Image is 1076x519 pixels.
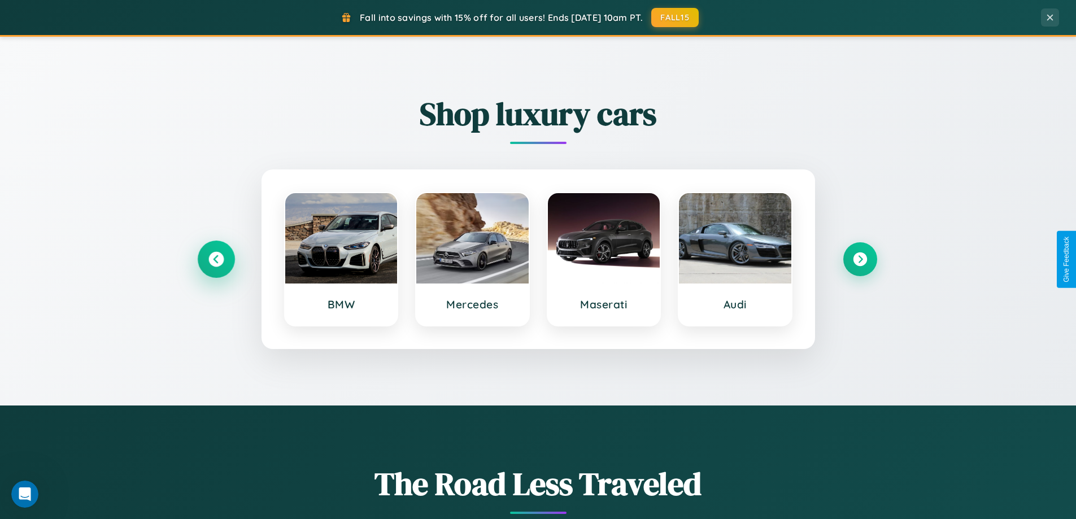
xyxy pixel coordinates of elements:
[428,298,517,311] h3: Mercedes
[651,8,699,27] button: FALL15
[559,298,649,311] h3: Maserati
[199,92,877,136] h2: Shop luxury cars
[297,298,386,311] h3: BMW
[360,12,643,23] span: Fall into savings with 15% off for all users! Ends [DATE] 10am PT.
[199,462,877,505] h1: The Road Less Traveled
[690,298,780,311] h3: Audi
[11,481,38,508] iframe: Intercom live chat
[1062,237,1070,282] div: Give Feedback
